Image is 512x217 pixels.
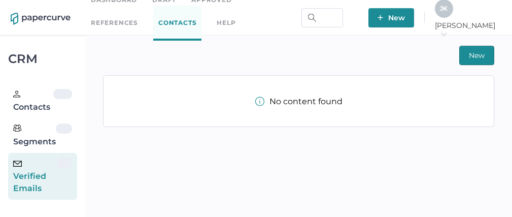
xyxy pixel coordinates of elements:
div: help [217,17,235,28]
img: person.20a629c4.svg [13,90,20,98]
div: Segments [13,123,56,148]
i: arrow_right [440,30,447,38]
div: Contacts [13,89,53,113]
input: Search Workspace [301,8,343,27]
span: New [378,8,405,27]
span: New [469,46,485,65]
img: papercurve-logo-colour.7244d18c.svg [11,13,71,25]
img: email-icon-black.c777dcea.svg [13,161,22,167]
img: segments.b9481e3d.svg [13,124,21,132]
a: References [91,17,138,28]
div: CRM [8,54,77,64]
div: Verified Emails [13,158,57,195]
img: info-tooltip-active.a952ecf1.svg [255,97,264,106]
span: J K [440,5,448,12]
button: New [459,46,494,65]
span: [PERSON_NAME] [435,21,501,39]
button: New [368,8,414,27]
img: search.bf03fe8b.svg [308,14,316,22]
div: No content found [255,97,343,106]
a: Contacts [153,6,201,41]
img: plus-white.e19ec114.svg [378,15,383,20]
